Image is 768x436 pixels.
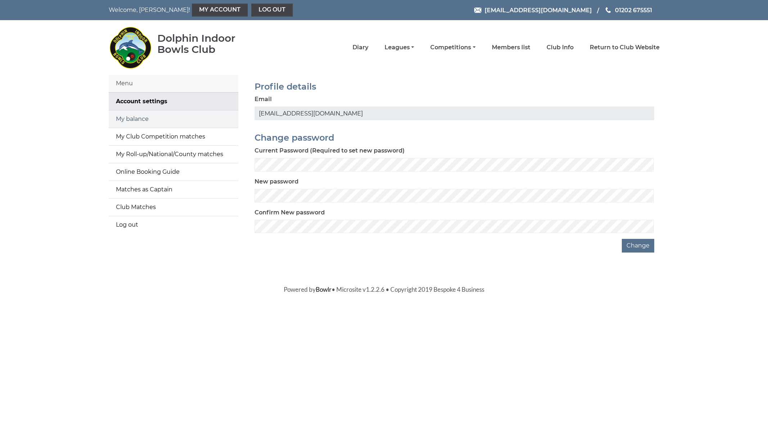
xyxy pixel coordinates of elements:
[284,286,484,293] span: Powered by • Microsite v1.2.2.6 • Copyright 2019 Bespoke 4 Business
[109,163,238,181] a: Online Booking Guide
[255,177,298,186] label: New password
[492,44,530,51] a: Members list
[157,33,259,55] div: Dolphin Indoor Bowls Club
[352,44,368,51] a: Diary
[109,22,152,73] img: Dolphin Indoor Bowls Club
[251,4,293,17] a: Log out
[109,110,238,128] a: My balance
[255,133,654,142] h2: Change password
[474,6,592,15] a: Email [EMAIL_ADDRESS][DOMAIN_NAME]
[605,6,652,15] a: Phone us 01202 675551
[255,95,272,104] label: Email
[109,93,238,110] a: Account settings
[109,146,238,163] a: My Roll-up/National/County matches
[109,181,238,198] a: Matches as Captain
[385,44,414,51] a: Leagues
[622,239,654,253] button: Change
[109,128,238,145] a: My Club Competition matches
[606,7,611,13] img: Phone us
[109,199,238,216] a: Club Matches
[255,208,325,217] label: Confirm New password
[255,82,654,91] h2: Profile details
[430,44,475,51] a: Competitions
[485,6,592,13] span: [EMAIL_ADDRESS][DOMAIN_NAME]
[615,6,652,13] span: 01202 675551
[474,8,481,13] img: Email
[192,4,248,17] a: My Account
[109,75,238,92] div: Menu
[109,4,332,17] nav: Welcome, [PERSON_NAME]!
[547,44,574,51] a: Club Info
[590,44,660,51] a: Return to Club Website
[316,286,332,293] a: Bowlr
[255,146,405,155] label: Current Password (Required to set new password)
[109,216,238,233] a: Log out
